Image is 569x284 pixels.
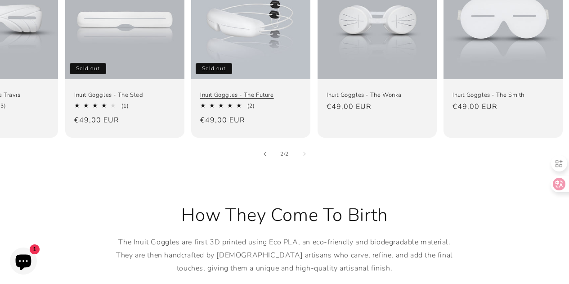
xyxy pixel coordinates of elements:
span: 2 [285,149,289,158]
p: The Inuit Goggles are first 3D printed using Eco PLA, an eco-friendly and biodegradable material.... [109,236,460,275]
button: Slide right [295,144,314,164]
a: Inuit Goggles - The Sled [74,91,175,99]
a: Inuit Goggles - The Wonka [327,91,428,99]
inbox-online-store-chat: Shopify online store chat [7,248,40,277]
a: Inuit Goggles - The Smith [453,91,554,99]
button: Slide left [255,144,275,164]
a: Inuit Goggles - The Future [200,91,301,99]
span: / [284,149,286,158]
h2: How They Come To Birth [109,203,460,227]
span: 2 [280,149,284,158]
